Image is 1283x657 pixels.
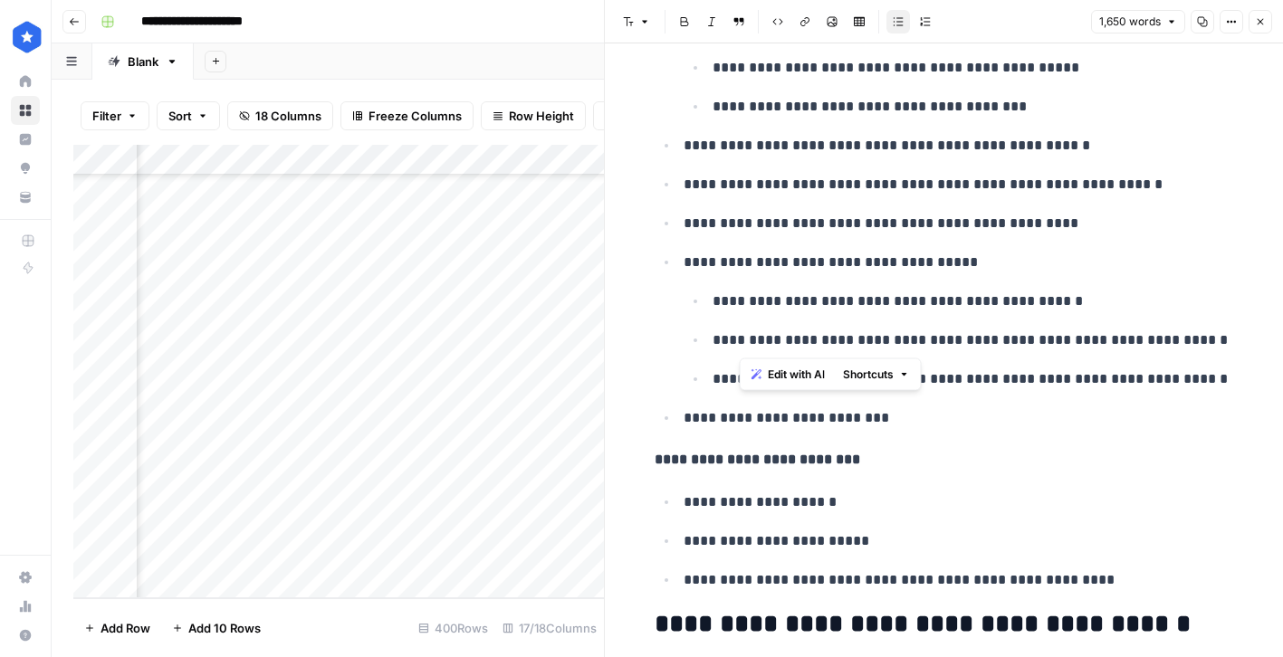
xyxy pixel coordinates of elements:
img: ConsumerAffairs Logo [11,21,43,53]
span: Edit with AI [768,367,825,383]
a: Settings [11,563,40,592]
button: Workspace: ConsumerAffairs [11,14,40,60]
span: Filter [92,107,121,125]
a: Browse [11,96,40,125]
span: Shortcuts [843,367,894,383]
button: 18 Columns [227,101,333,130]
div: 17/18 Columns [495,614,604,643]
span: 1,650 words [1099,14,1161,30]
div: Blank [128,52,158,71]
button: Row Height [481,101,586,130]
a: Insights [11,125,40,154]
a: Home [11,67,40,96]
a: Blank [92,43,194,80]
button: Shortcuts [836,363,917,386]
span: Add Row [101,619,150,637]
button: Add 10 Rows [161,614,272,643]
a: Your Data [11,183,40,212]
a: Opportunities [11,154,40,183]
button: Edit with AI [744,363,832,386]
div: 400 Rows [411,614,495,643]
span: 18 Columns [255,107,321,125]
span: Add 10 Rows [188,619,261,637]
button: Sort [157,101,220,130]
span: Freeze Columns [369,107,462,125]
button: 1,650 words [1091,10,1185,33]
a: Usage [11,592,40,621]
button: Freeze Columns [340,101,474,130]
span: Sort [168,107,192,125]
span: Row Height [509,107,574,125]
button: Add Row [73,614,161,643]
button: Help + Support [11,621,40,650]
button: Filter [81,101,149,130]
